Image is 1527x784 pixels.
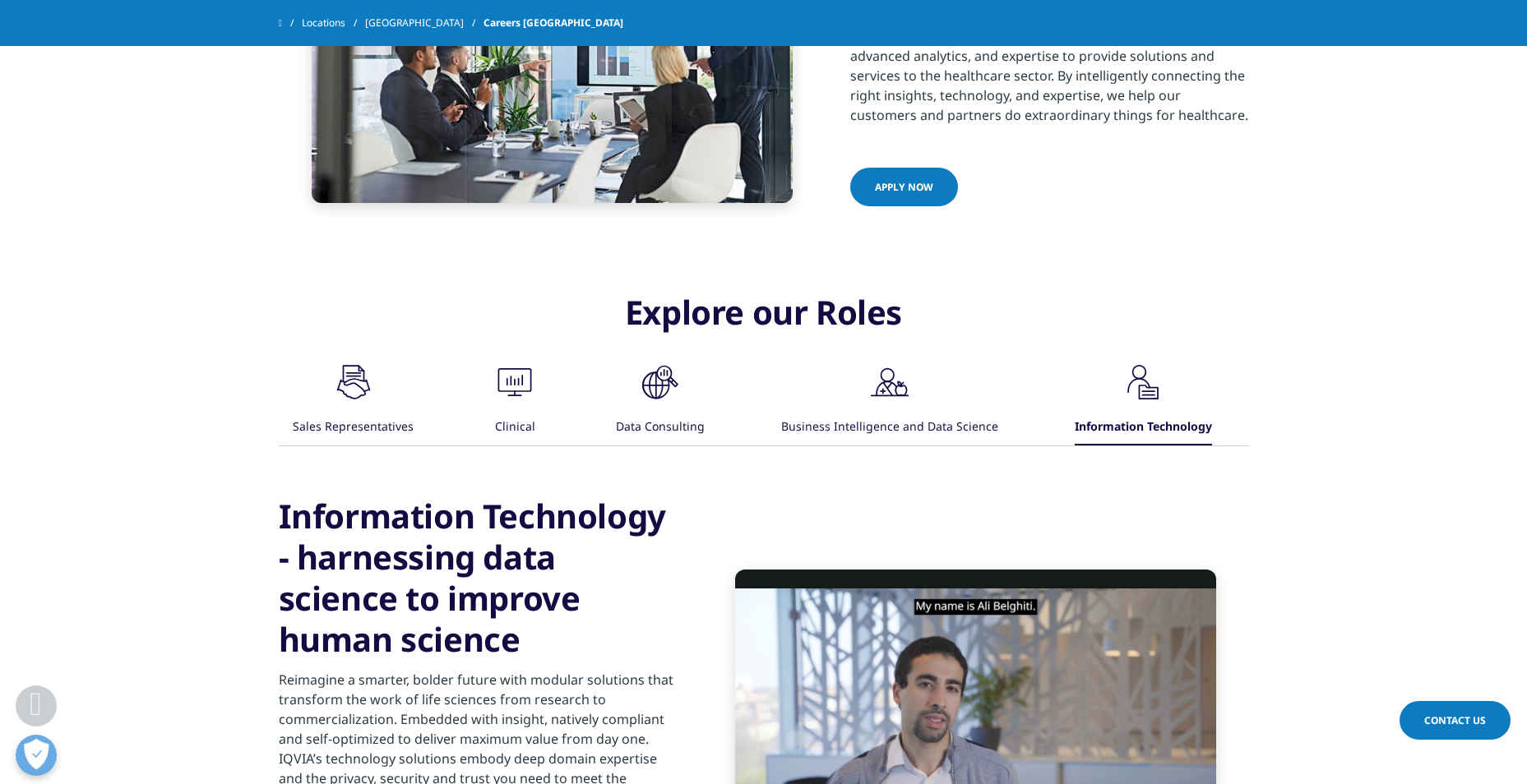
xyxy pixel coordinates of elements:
[875,180,933,194] span: Apply Now
[484,8,623,38] span: Careers [GEOGRAPHIC_DATA]
[302,8,365,38] a: Locations
[488,357,539,445] button: Clinical
[279,496,678,660] h3: Information Technology - harnessing data science to improve human science
[1400,701,1511,740] a: Contact Us
[290,357,414,445] button: Sales Representatives
[781,410,998,445] div: Business Intelligence and Data Science
[1075,410,1212,445] div: Information Technology
[279,292,1249,357] h3: Explore our Roles
[16,735,57,776] button: Open Preferences
[616,410,705,445] div: Data Consulting
[1072,357,1212,445] button: Information Technology
[613,357,705,445] button: Data Consulting
[365,8,484,38] a: [GEOGRAPHIC_DATA]
[293,410,414,445] div: Sales Representatives
[850,168,958,206] a: Apply Now
[495,410,535,445] div: Clinical
[779,357,998,445] button: Business Intelligence and Data Science
[850,26,1249,135] p: IQVIA is, simply said, a world leader in using data, technology, advanced analytics, and expertis...
[1424,713,1486,727] span: Contact Us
